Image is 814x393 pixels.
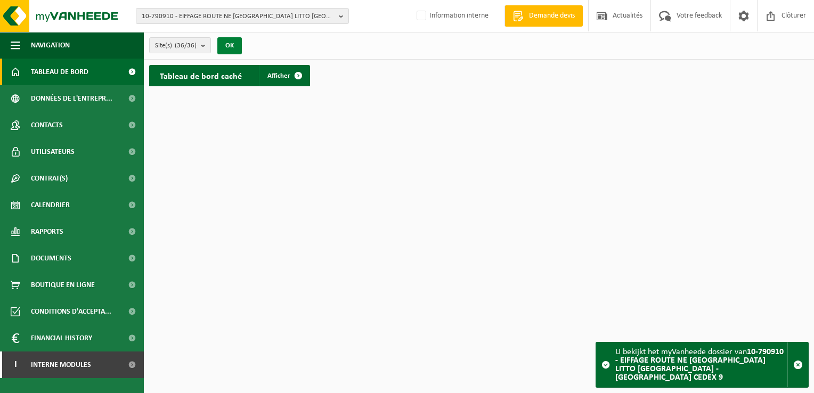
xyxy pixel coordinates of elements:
span: Contrat(s) [31,165,68,192]
span: Utilisateurs [31,138,75,165]
count: (36/36) [175,42,197,49]
span: Afficher [267,72,290,79]
a: Demande devis [504,5,583,27]
span: Interne modules [31,351,91,378]
button: Site(s)(36/36) [149,37,211,53]
span: Navigation [31,32,70,59]
button: OK [217,37,242,54]
button: 10-790910 - EIFFAGE ROUTE NE [GEOGRAPHIC_DATA] LITTO [GEOGRAPHIC_DATA] - [GEOGRAPHIC_DATA] CEDEX 9 [136,8,349,24]
h2: Tableau de bord caché [149,65,253,86]
span: Demande devis [526,11,577,21]
span: I [11,351,20,378]
span: Rapports [31,218,63,245]
strong: 10-790910 - EIFFAGE ROUTE NE [GEOGRAPHIC_DATA] LITTO [GEOGRAPHIC_DATA] - [GEOGRAPHIC_DATA] CEDEX 9 [615,348,784,382]
span: 10-790910 - EIFFAGE ROUTE NE [GEOGRAPHIC_DATA] LITTO [GEOGRAPHIC_DATA] - [GEOGRAPHIC_DATA] CEDEX 9 [142,9,335,24]
div: U bekijkt het myVanheede dossier van [615,342,787,387]
span: Conditions d'accepta... [31,298,111,325]
span: Tableau de bord [31,59,88,85]
span: Site(s) [155,38,197,54]
span: Documents [31,245,71,272]
label: Information interne [414,8,489,24]
span: Calendrier [31,192,70,218]
span: Financial History [31,325,92,351]
a: Afficher [259,65,309,86]
span: Données de l'entrepr... [31,85,112,112]
span: Boutique en ligne [31,272,95,298]
span: Contacts [31,112,63,138]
